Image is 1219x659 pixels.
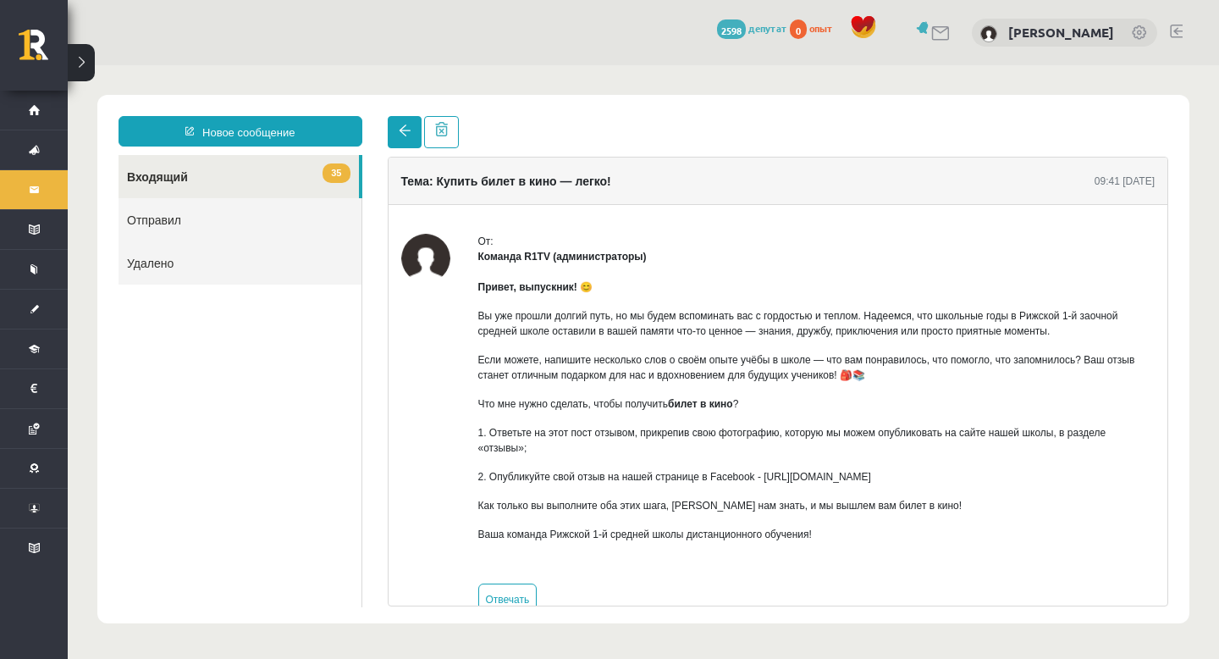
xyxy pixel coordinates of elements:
a: Удалено [51,176,294,219]
a: Рижская 1-я средняя школа заочного обучения [19,30,68,72]
font: Ваша команда Рижской 1-й средней школы дистанционного обучения! [411,463,744,475]
font: депутат [748,21,787,35]
img: Даниэла Кукин [980,25,997,42]
font: Привет, выпускник! 😊 [411,216,526,228]
font: билет в кино [600,333,665,345]
font: Как только вы выполните оба этих шага, [PERSON_NAME] нам знать, и мы вышлем вам билет в кино! [411,435,895,446]
font: ? [665,333,671,345]
font: Новое сообщение [135,61,227,74]
a: Отправил [51,133,294,176]
font: Отвечать [418,529,462,540]
a: Отвечать [411,518,470,550]
a: Новое сообщение [51,51,295,81]
a: 2598 депутат [717,21,787,35]
font: 2. Опубликуйте свой отзыв на нашей странице в Facebook - [URL][DOMAIN_NAME] [411,406,803,418]
font: Входящий [59,105,120,119]
font: 0 [796,24,801,37]
font: Удалено [59,191,106,205]
font: Что мне нужно сделать, чтобы получить [411,333,601,345]
font: Вы уже прошли долгий путь, но мы будем вспоминать вас с гордостью и теплом. Надеемся, что школьны... [411,245,1051,272]
font: опыт [809,21,833,35]
font: Если можете, напишите несколько слов о своём опыте учёбы в школе — что вам понравилось, что помог... [411,289,1067,316]
font: Тема: Купить билет в кино — легко! [334,109,543,123]
font: Команда R1TV (администраторы) [411,186,579,197]
a: [PERSON_NAME] [1008,24,1114,41]
a: 0 опыт [790,21,841,35]
font: 1. Ответьте на этот пост отзывом, прикрепив свою фотографию, которую мы можем опубликовать на сай... [411,362,1039,389]
a: 35Входящий [51,90,291,133]
font: 09:41 [DATE] [1027,110,1087,122]
font: Отправил [59,148,113,162]
img: Команда R1TV [334,169,383,218]
font: От: [411,170,426,182]
font: 2598 [721,24,742,37]
font: 35 [263,102,273,113]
